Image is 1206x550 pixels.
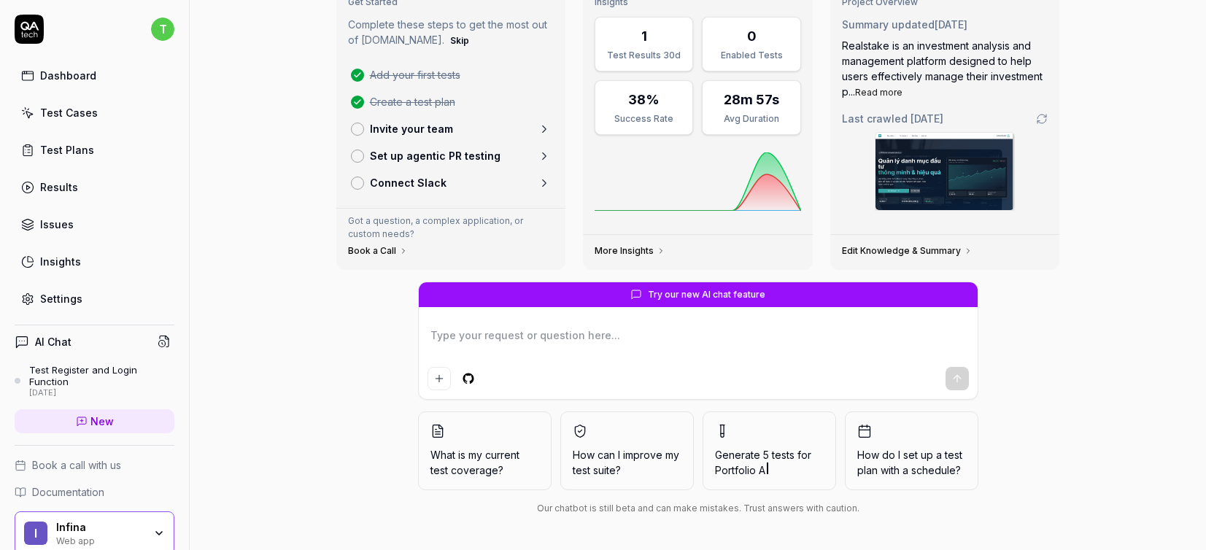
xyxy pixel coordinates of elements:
[715,464,765,476] span: Portfolio A
[348,214,554,241] p: Got a question, a complex application, or custom needs?
[35,334,71,349] h4: AI Chat
[715,447,824,478] span: Generate 5 tests for
[151,18,174,41] span: t
[703,411,836,490] button: Generate 5 tests forPortfolio A
[40,68,96,83] div: Dashboard
[15,457,174,473] a: Book a call with us
[604,112,684,125] div: Success Rate
[40,291,82,306] div: Settings
[15,484,174,500] a: Documentation
[641,26,647,46] div: 1
[842,245,973,257] a: Edit Knowledge & Summary
[648,288,765,301] span: Try our new AI chat feature
[370,175,447,190] p: Connect Slack
[604,49,684,62] div: Test Results 30d
[15,284,174,313] a: Settings
[430,447,539,478] span: What is my current test coverage?
[15,210,174,239] a: Issues
[15,98,174,127] a: Test Cases
[56,521,144,534] div: Infina
[573,447,681,478] span: How can I improve my test suite?
[724,90,779,109] div: 28m 57s
[15,173,174,201] a: Results
[348,245,408,257] a: Book a Call
[842,18,935,31] span: Summary updated
[40,105,98,120] div: Test Cases
[747,26,757,46] div: 0
[345,142,557,169] a: Set up agentic PR testing
[418,502,978,515] div: Our chatbot is still beta and can make mistakes. Trust answers with caution.
[1036,113,1048,125] a: Go to crawling settings
[40,179,78,195] div: Results
[32,457,121,473] span: Book a call with us
[29,388,174,398] div: [DATE]
[418,411,552,490] button: What is my current test coverage?
[15,409,174,433] a: New
[15,61,174,90] a: Dashboard
[370,148,500,163] p: Set up agentic PR testing
[345,115,557,142] a: Invite your team
[15,136,174,164] a: Test Plans
[855,86,902,99] button: Read more
[15,364,174,398] a: Test Register and Login Function[DATE]
[845,411,978,490] button: How do I set up a test plan with a schedule?
[842,39,1043,98] span: Realstake is an investment analysis and management platform designed to help users effectively ma...
[370,121,453,136] p: Invite your team
[348,17,554,50] p: Complete these steps to get the most out of [DOMAIN_NAME].
[842,111,943,126] span: Last crawled
[345,169,557,196] a: Connect Slack
[15,247,174,276] a: Insights
[29,364,174,388] div: Test Register and Login Function
[711,112,791,125] div: Avg Duration
[40,142,94,158] div: Test Plans
[628,90,660,109] div: 38%
[56,534,144,546] div: Web app
[911,112,943,125] time: [DATE]
[560,411,694,490] button: How can I improve my test suite?
[24,522,47,545] span: I
[40,217,74,232] div: Issues
[595,245,665,257] a: More Insights
[857,447,966,478] span: How do I set up a test plan with a schedule?
[935,18,967,31] time: [DATE]
[40,254,81,269] div: Insights
[32,484,104,500] span: Documentation
[711,49,791,62] div: Enabled Tests
[447,32,472,50] button: Skip
[428,367,451,390] button: Add attachment
[90,414,114,429] span: New
[875,133,1014,210] img: Screenshot
[151,15,174,44] button: t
